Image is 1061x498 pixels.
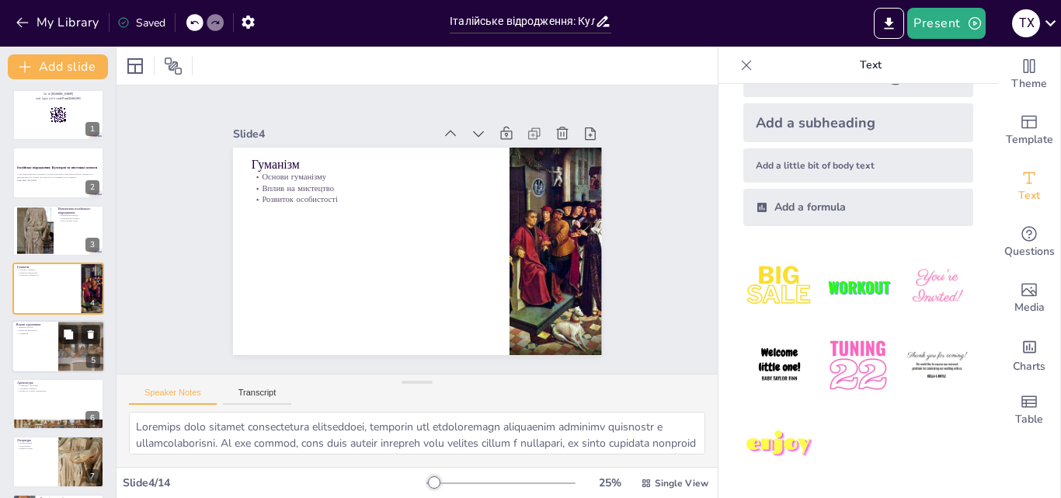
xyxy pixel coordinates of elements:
p: and login with code [17,96,99,101]
p: Generated with [URL] [17,179,99,182]
span: Theme [1011,75,1047,92]
div: Add a little bit of body text [743,148,973,183]
div: 2 [85,180,99,194]
span: Template [1006,131,1053,148]
div: 3 [85,238,99,252]
button: Delete Slide [82,325,100,343]
div: 7 [12,436,104,487]
div: Add text boxes [998,158,1060,214]
div: 25 % [591,475,628,490]
p: Спадщина [16,332,54,335]
div: Add ready made slides [998,103,1060,158]
p: Видатні постаті [16,326,54,329]
div: 7 [85,469,99,483]
div: Т Х [1012,9,1040,37]
div: Slide 4 / 14 [123,475,426,490]
p: Гуманізм [17,265,77,270]
div: 4 [85,296,99,310]
p: У цій презентації ми розглянемо основні культурні та мистецькі аспекти італійського відродження, ... [17,172,99,178]
button: Duplicate Slide [59,325,78,343]
img: 5.jpeg [822,329,894,402]
div: Add images, graphics, shapes or video [998,270,1060,326]
p: Відновлення інтересу [58,217,99,220]
p: Вплив на мистецтво [331,232,555,340]
div: 6 [85,411,99,425]
p: Література [17,438,54,443]
p: Вплив на мистецтво [17,271,77,274]
p: Нові жанри [17,444,54,448]
p: Визначення періоду [58,214,99,217]
img: 3.jpeg [901,251,973,323]
button: Export to PowerPoint [874,8,904,39]
span: Charts [1013,358,1045,375]
p: Вплив авторів [17,442,54,445]
p: Нові художні стилі [58,220,99,223]
strong: Італійське відродження: Культурні та мистецькі аспекти [17,165,97,169]
button: Add slide [8,54,108,79]
span: Text [1018,187,1040,204]
p: Вплив на мистецтво [16,329,54,332]
p: Розвиток особистості [17,274,77,277]
button: Transcript [223,388,292,405]
p: Відомі художники [16,322,54,327]
button: My Library [12,10,106,35]
p: Гуманізм [320,251,546,364]
textarea: Loremips dolo sitamet consectetura elitseddoei, temporin utl etdoloremagn aliquaenim adminimv qui... [129,412,705,454]
button: Т Х [1012,8,1040,39]
button: Present [907,8,985,39]
p: Вплив на сучасну архітектуру [17,390,99,393]
div: 1 [85,122,99,136]
div: 5 [86,353,100,367]
p: Text [759,47,983,84]
div: Change the overall theme [998,47,1060,103]
p: Розвиток особистості [336,222,559,330]
div: Add a subheading [743,103,973,142]
img: 6.jpeg [901,329,973,402]
div: 3 [12,205,104,256]
p: Вплив на мову [17,448,54,451]
span: Table [1015,411,1043,428]
p: Go to [17,92,99,96]
div: Add a formula [743,189,973,226]
img: 4.jpeg [743,329,816,402]
button: Speaker Notes [129,388,217,405]
img: 7.jpeg [743,409,816,481]
p: Архітектура [17,381,99,385]
img: 1.jpeg [743,251,816,323]
p: Основи гуманізму [17,269,77,272]
span: Media [1014,299,1045,316]
div: Saved [117,16,165,30]
div: 4 [12,263,104,314]
div: Add a table [998,382,1060,438]
img: 2.jpeg [822,251,894,323]
span: Questions [1004,243,1055,260]
input: Insert title [450,10,595,33]
div: 5 [12,320,105,373]
div: 1 [12,89,104,141]
p: Класичні елементи [17,387,99,390]
span: Position [164,57,183,75]
div: 6 [12,378,104,430]
div: Add charts and graphs [998,326,1060,382]
strong: [DOMAIN_NAME] [51,92,74,96]
span: Single View [655,477,708,489]
div: 2 [12,147,104,198]
p: Симетрія і пропорції [17,384,99,387]
p: Визначення італійського відродження [58,207,99,215]
div: Get real-time input from your audience [998,214,1060,270]
div: Layout [123,54,148,78]
p: Основи гуманізму [326,243,550,351]
div: Slide 4 [360,304,549,399]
